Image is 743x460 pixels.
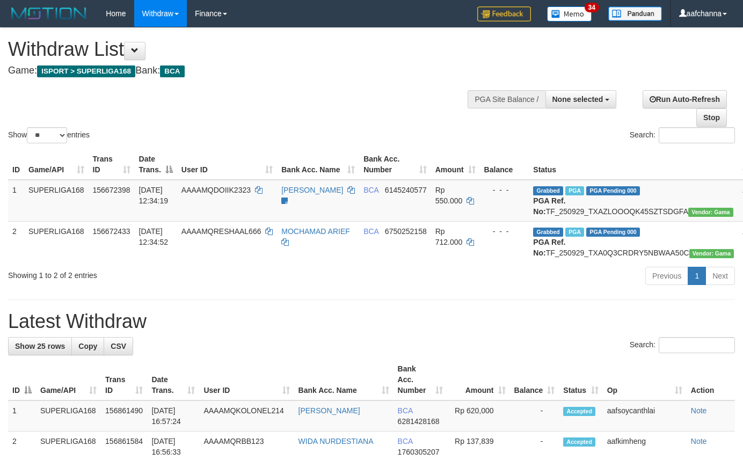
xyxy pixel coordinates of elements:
[8,266,302,281] div: Showing 1 to 2 of 2 entries
[510,400,559,432] td: -
[199,359,294,400] th: User ID: activate to sort column ascending
[691,406,707,415] a: Note
[24,221,89,262] td: SUPERLIGA168
[24,180,89,222] td: SUPERLIGA168
[139,227,169,246] span: [DATE] 12:34:52
[363,186,378,194] span: BCA
[104,337,133,355] a: CSV
[93,186,130,194] span: 156672398
[447,359,510,400] th: Amount: activate to sort column ascending
[277,149,359,180] th: Bank Acc. Name: activate to sort column ascending
[468,90,545,108] div: PGA Site Balance /
[630,337,735,353] label: Search:
[111,342,126,351] span: CSV
[101,359,147,400] th: Trans ID: activate to sort column ascending
[559,359,602,400] th: Status: activate to sort column ascending
[36,400,101,432] td: SUPERLIGA168
[533,196,565,216] b: PGA Ref. No:
[181,186,251,194] span: AAAAMQDOIIK2323
[160,65,184,77] span: BCA
[480,149,529,180] th: Balance
[545,90,617,108] button: None selected
[24,149,89,180] th: Game/API: activate to sort column ascending
[8,337,72,355] a: Show 25 rows
[630,127,735,143] label: Search:
[147,359,199,400] th: Date Trans.: activate to sort column ascending
[645,267,688,285] a: Previous
[281,227,350,236] a: MOCHAMAD ARIEF
[603,400,687,432] td: aafsoycanthlai
[447,400,510,432] td: Rp 620,000
[298,437,374,446] a: WIDA NURDESTIANA
[36,359,101,400] th: Game/API: activate to sort column ascending
[688,267,706,285] a: 1
[147,400,199,432] td: [DATE] 16:57:24
[8,149,24,180] th: ID
[510,359,559,400] th: Balance: activate to sort column ascending
[435,186,463,205] span: Rp 550.000
[8,400,36,432] td: 1
[687,359,735,400] th: Action
[533,186,563,195] span: Grabbed
[688,208,733,217] span: Vendor URL: https://trx31.1velocity.biz
[398,417,440,426] span: Copy 6281428168 to clipboard
[101,400,147,432] td: 156861490
[696,108,727,127] a: Stop
[398,448,440,456] span: Copy 1760305207 to clipboard
[435,227,463,246] span: Rp 712.000
[93,227,130,236] span: 156672433
[565,186,584,195] span: Marked by aafsoycanthlai
[8,359,36,400] th: ID: activate to sort column descending
[533,228,563,237] span: Grabbed
[8,180,24,222] td: 1
[135,149,177,180] th: Date Trans.: activate to sort column descending
[8,127,90,143] label: Show entries
[281,186,343,194] a: [PERSON_NAME]
[431,149,480,180] th: Amount: activate to sort column ascending
[608,6,662,21] img: panduan.png
[15,342,65,351] span: Show 25 rows
[547,6,592,21] img: Button%20Memo.svg
[8,65,485,76] h4: Game: Bank:
[484,185,525,195] div: - - -
[705,267,735,285] a: Next
[298,406,360,415] a: [PERSON_NAME]
[603,359,687,400] th: Op: activate to sort column ascending
[199,400,294,432] td: AAAAMQKOLONEL214
[8,39,485,60] h1: Withdraw List
[477,6,531,21] img: Feedback.jpg
[398,437,413,446] span: BCA
[565,228,584,237] span: Marked by aafsoycanthlai
[586,186,640,195] span: PGA Pending
[363,227,378,236] span: BCA
[385,227,427,236] span: Copy 6750252158 to clipboard
[8,311,735,332] h1: Latest Withdraw
[563,437,595,447] span: Accepted
[529,149,738,180] th: Status
[71,337,104,355] a: Copy
[691,437,707,446] a: Note
[37,65,135,77] span: ISPORT > SUPERLIGA168
[27,127,67,143] select: Showentries
[181,227,261,236] span: AAAAMQRESHAAL666
[139,186,169,205] span: [DATE] 12:34:19
[294,359,394,400] th: Bank Acc. Name: activate to sort column ascending
[89,149,135,180] th: Trans ID: activate to sort column ascending
[689,249,734,258] span: Vendor URL: https://trx31.1velocity.biz
[177,149,277,180] th: User ID: activate to sort column ascending
[8,221,24,262] td: 2
[659,337,735,353] input: Search:
[586,228,640,237] span: PGA Pending
[484,226,525,237] div: - - -
[394,359,447,400] th: Bank Acc. Number: activate to sort column ascending
[398,406,413,415] span: BCA
[8,5,90,21] img: MOTION_logo.png
[359,149,431,180] th: Bank Acc. Number: activate to sort column ascending
[78,342,97,351] span: Copy
[529,180,738,222] td: TF_250929_TXAZLOOOQK45SZTSDGFA
[529,221,738,262] td: TF_250929_TXA0Q3CRDRY5NBWAA50C
[659,127,735,143] input: Search:
[552,95,603,104] span: None selected
[585,3,599,12] span: 34
[643,90,727,108] a: Run Auto-Refresh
